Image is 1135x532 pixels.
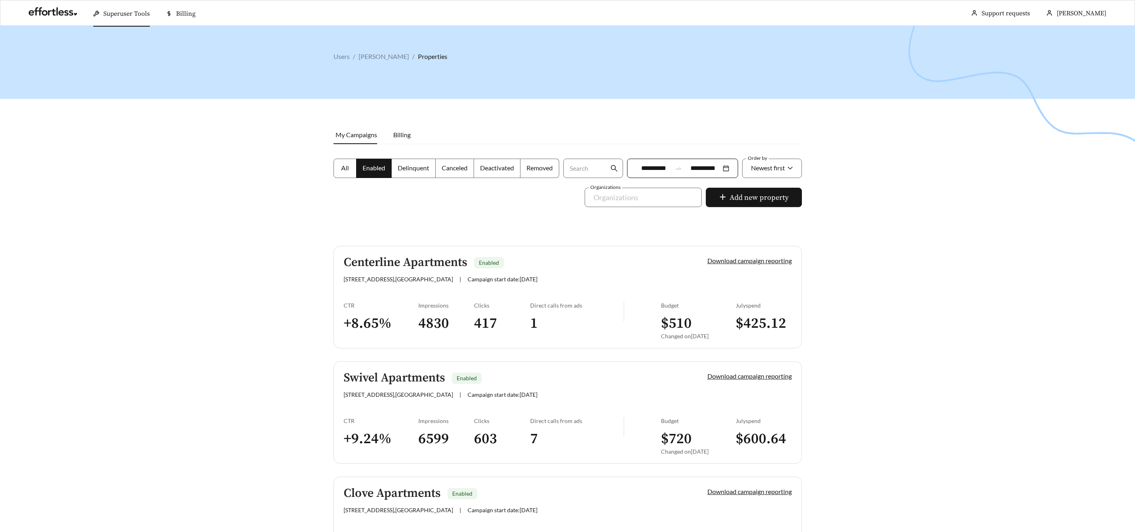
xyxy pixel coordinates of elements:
a: Download campaign reporting [707,372,792,380]
div: Direct calls from ads [530,417,623,424]
button: plusAdd new property [706,188,802,207]
span: Delinquent [398,164,429,172]
div: Budget [661,302,736,309]
h5: Swivel Apartments [344,371,445,385]
span: My Campaigns [336,131,377,138]
span: plus [719,193,726,202]
h3: + 8.65 % [344,314,418,333]
span: search [611,165,618,172]
span: Enabled [479,259,499,266]
span: Campaign start date: [DATE] [468,276,537,283]
img: line [623,417,624,437]
h3: 6599 [418,430,474,448]
span: | [459,391,461,398]
h3: $ 600.64 [736,430,792,448]
div: July spend [736,417,792,424]
h3: 4830 [418,314,474,333]
span: Superuser Tools [103,10,150,18]
div: Impressions [418,417,474,424]
a: Centerline ApartmentsEnabled[STREET_ADDRESS],[GEOGRAPHIC_DATA]|Campaign start date:[DATE]Download... [334,246,802,348]
h3: $ 425.12 [736,314,792,333]
div: CTR [344,417,418,424]
div: Clicks [474,302,530,309]
h5: Clove Apartments [344,487,441,500]
span: [PERSON_NAME] [1057,9,1106,17]
div: Impressions [418,302,474,309]
img: line [623,302,624,321]
span: Enabled [452,490,472,497]
a: Download campaign reporting [707,257,792,264]
div: July spend [736,302,792,309]
h3: $ 720 [661,430,736,448]
a: Support requests [982,9,1030,17]
h3: 603 [474,430,530,448]
span: [STREET_ADDRESS] , [GEOGRAPHIC_DATA] [344,507,453,513]
span: swap-right [675,165,682,172]
div: Clicks [474,417,530,424]
span: All [341,164,349,172]
span: Newest first [751,164,785,172]
h3: $ 510 [661,314,736,333]
span: Enabled [363,164,385,172]
div: Budget [661,417,736,424]
span: Billing [393,131,411,138]
a: Swivel ApartmentsEnabled[STREET_ADDRESS],[GEOGRAPHIC_DATA]|Campaign start date:[DATE]Download cam... [334,361,802,464]
h3: + 9.24 % [344,430,418,448]
span: Campaign start date: [DATE] [468,507,537,513]
a: Download campaign reporting [707,488,792,495]
span: Deactivated [480,164,514,172]
span: | [459,276,461,283]
div: Changed on [DATE] [661,333,736,339]
span: [STREET_ADDRESS] , [GEOGRAPHIC_DATA] [344,276,453,283]
div: CTR [344,302,418,309]
h3: 7 [530,430,623,448]
span: [STREET_ADDRESS] , [GEOGRAPHIC_DATA] [344,391,453,398]
h3: 417 [474,314,530,333]
span: Canceled [442,164,468,172]
span: to [675,165,682,172]
span: Removed [527,164,553,172]
span: Add new property [730,192,789,203]
span: Enabled [457,375,477,381]
h3: 1 [530,314,623,333]
span: | [459,507,461,513]
h5: Centerline Apartments [344,256,467,269]
div: Changed on [DATE] [661,448,736,455]
span: Campaign start date: [DATE] [468,391,537,398]
div: Direct calls from ads [530,302,623,309]
span: Billing [176,10,195,18]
